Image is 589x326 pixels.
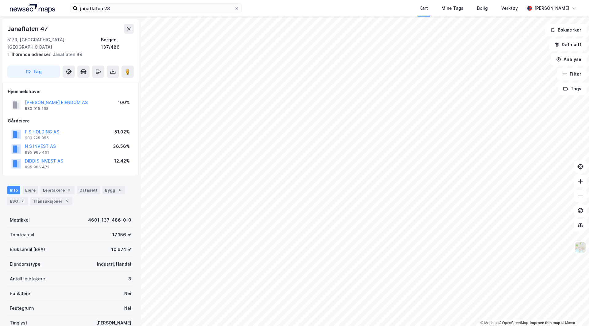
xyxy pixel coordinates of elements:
[111,246,131,253] div: 10 674 ㎡
[545,24,587,36] button: Bokmerker
[10,4,55,13] img: logo.a4113a55bc3d86da70a041830d287a7e.svg
[557,68,587,80] button: Filter
[66,187,72,193] div: 3
[124,305,131,312] div: Nei
[7,186,20,194] div: Info
[128,275,131,283] div: 3
[102,186,125,194] div: Bygg
[25,106,48,111] div: 980 915 263
[10,260,40,268] div: Eiendomstype
[117,187,123,193] div: 4
[480,321,497,325] a: Mapbox
[7,197,28,205] div: ESG
[114,128,130,136] div: 51.02%
[558,297,589,326] div: Kontrollprogram for chat
[7,51,129,58] div: Janaflaten 49
[88,216,131,224] div: 4601-137-486-0-0
[10,231,34,238] div: Tomteareal
[10,216,30,224] div: Matrikkel
[40,186,75,194] div: Leietakere
[7,24,49,34] div: Janaflaten 47
[10,305,34,312] div: Festegrunn
[97,260,131,268] div: Industri, Handel
[77,186,100,194] div: Datasett
[7,66,60,78] button: Tag
[30,197,72,205] div: Transaksjoner
[23,186,38,194] div: Eiere
[124,290,131,297] div: Nei
[499,321,528,325] a: OpenStreetMap
[8,88,133,95] div: Hjemmelshaver
[118,99,130,106] div: 100%
[551,53,587,66] button: Analyse
[114,157,130,165] div: 12.42%
[10,290,30,297] div: Punktleie
[7,52,53,57] span: Tilhørende adresser:
[575,242,586,253] img: Z
[112,231,131,238] div: 17 156 ㎡
[101,36,134,51] div: Bergen, 137/486
[558,297,589,326] iframe: Chat Widget
[549,39,587,51] button: Datasett
[558,83,587,95] button: Tags
[534,5,569,12] div: [PERSON_NAME]
[7,36,101,51] div: 5179, [GEOGRAPHIC_DATA], [GEOGRAPHIC_DATA]
[25,150,49,155] div: 995 965 461
[19,198,25,204] div: 2
[25,165,49,170] div: 895 965 472
[419,5,428,12] div: Kart
[10,246,45,253] div: Bruksareal (BRA)
[501,5,518,12] div: Verktøy
[25,136,49,141] div: 989 225 855
[10,275,45,283] div: Antall leietakere
[477,5,488,12] div: Bolig
[8,117,133,125] div: Gårdeiere
[78,4,234,13] input: Søk på adresse, matrikkel, gårdeiere, leietakere eller personer
[530,321,560,325] a: Improve this map
[441,5,464,12] div: Mine Tags
[64,198,70,204] div: 5
[113,143,130,150] div: 36.56%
